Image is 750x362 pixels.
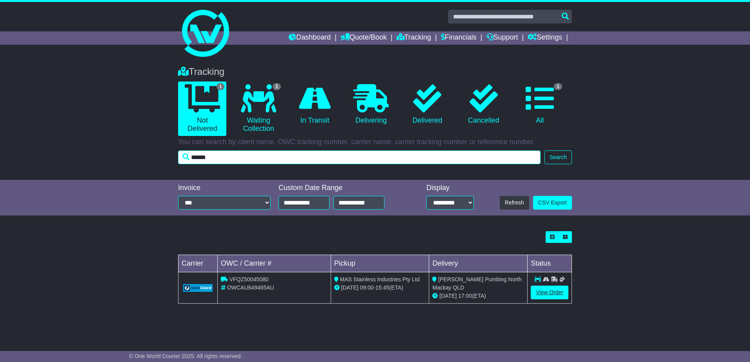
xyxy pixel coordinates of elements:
div: (ETA) [432,292,524,300]
a: Quote/Book [340,31,387,45]
span: [DATE] [439,293,457,299]
a: Delivered [403,81,451,128]
span: [DATE] [341,284,359,291]
a: Settings [528,31,562,45]
span: MAS Stainless Industries Pty Ltd [340,276,420,282]
a: Dashboard [289,31,331,45]
span: 09:00 [360,284,374,291]
a: View Order [531,286,568,299]
div: - (ETA) [334,284,426,292]
a: Delivering [347,81,395,128]
a: CSV Export [533,196,572,210]
td: Status [528,255,572,272]
a: In Transit [291,81,339,128]
a: Tracking [397,31,431,45]
td: Carrier [178,255,218,272]
div: Custom Date Range [279,184,404,192]
span: OWCAU649465AU [227,284,274,291]
a: 1 All [516,81,564,128]
button: Search [544,150,572,164]
td: OWC / Carrier # [218,255,331,272]
span: © One World Courier 2025. All rights reserved. [129,353,242,359]
td: Delivery [429,255,528,272]
span: VFQZ50045080 [229,276,269,282]
a: Financials [441,31,477,45]
button: Refresh [500,196,529,210]
span: 15:45 [375,284,389,291]
a: Support [486,31,518,45]
a: 1 Not Delivered [178,81,226,136]
p: You can search by client name, OWC tracking number, carrier name, carrier tracking number or refe... [178,138,572,147]
span: 17:00 [458,293,472,299]
a: Cancelled [459,81,508,128]
div: Invoice [178,184,271,192]
span: 1 [554,83,562,90]
td: Pickup [331,255,429,272]
span: 1 [217,83,225,90]
span: 1 [273,83,281,90]
div: Tracking [174,66,576,78]
div: Display [426,184,474,192]
span: [PERSON_NAME] Pumbing North Mackay QLD [432,276,521,291]
a: 1 Waiting Collection [234,81,282,136]
img: GetCarrierServiceLogo [183,284,213,292]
